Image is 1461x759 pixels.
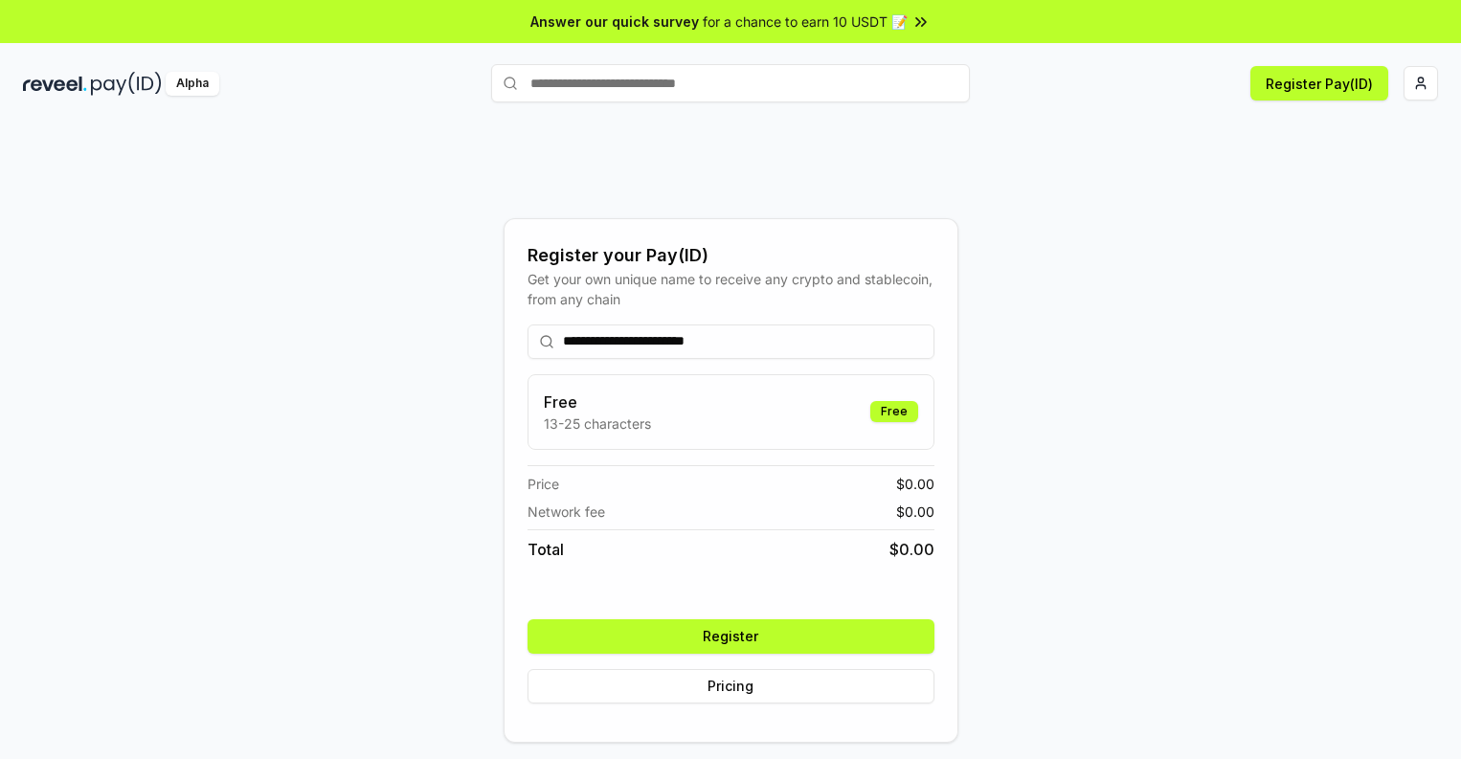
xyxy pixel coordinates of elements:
[528,619,934,654] button: Register
[889,538,934,561] span: $ 0.00
[896,502,934,522] span: $ 0.00
[896,474,934,494] span: $ 0.00
[166,72,219,96] div: Alpha
[544,391,651,413] h3: Free
[703,11,908,32] span: for a chance to earn 10 USDT 📝
[528,474,559,494] span: Price
[530,11,699,32] span: Answer our quick survey
[528,538,564,561] span: Total
[1250,66,1388,100] button: Register Pay(ID)
[528,669,934,703] button: Pricing
[23,72,87,96] img: reveel_dark
[528,242,934,269] div: Register your Pay(ID)
[870,401,918,422] div: Free
[528,502,605,522] span: Network fee
[544,413,651,434] p: 13-25 characters
[528,269,934,309] div: Get your own unique name to receive any crypto and stablecoin, from any chain
[91,72,162,96] img: pay_id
